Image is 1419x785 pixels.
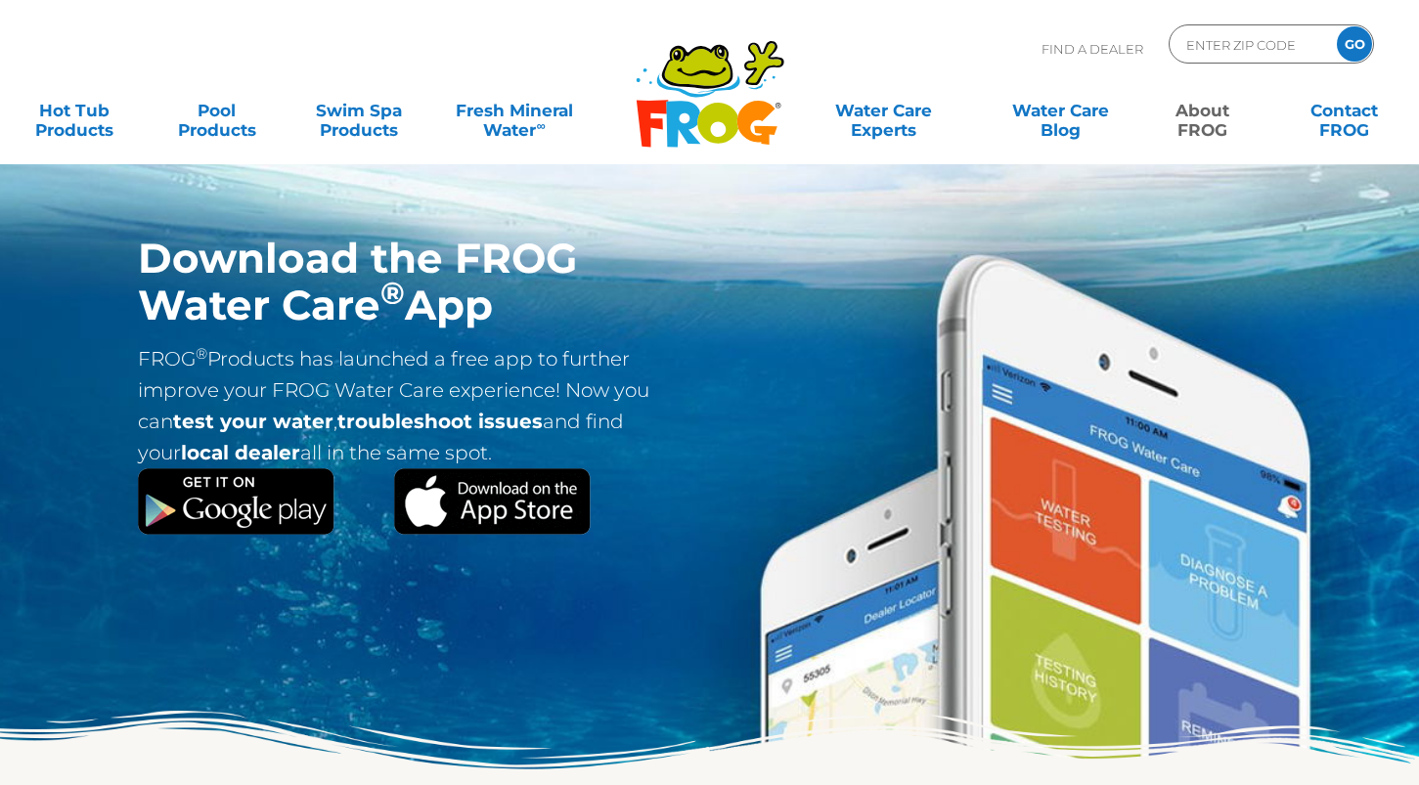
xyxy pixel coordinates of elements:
[138,468,334,535] img: Google Play
[393,468,591,535] img: Apple App Store
[138,343,650,468] p: FROG Products has launched a free app to further improve your FROG Water Care experience! Now you...
[1005,91,1116,130] a: Water CareBlog
[138,235,650,328] h1: Download the FROG Water Care App
[303,91,414,130] a: Swim SpaProducts
[380,275,405,312] sup: ®
[196,344,207,363] sup: ®
[1289,91,1399,130] a: ContactFROG
[337,410,543,433] strong: troubleshoot issues
[445,91,583,130] a: Fresh MineralWater∞
[794,91,973,130] a: Water CareExperts
[1337,26,1372,62] input: GO
[536,118,545,133] sup: ∞
[161,91,272,130] a: PoolProducts
[1184,30,1316,59] input: Zip Code Form
[1042,24,1143,73] p: Find A Dealer
[20,91,130,130] a: Hot TubProducts
[173,410,333,433] strong: test your water
[1147,91,1258,130] a: AboutFROG
[181,441,300,464] strong: local dealer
